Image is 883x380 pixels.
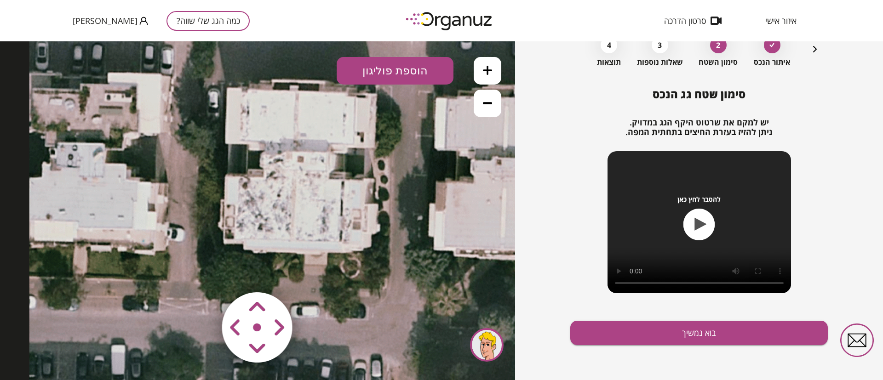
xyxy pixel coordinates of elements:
[653,86,745,102] span: סימון שטח גג הנכס
[399,8,500,34] img: logo
[570,321,828,345] button: בוא נמשיך
[637,58,683,67] span: שאלות נוספות
[664,16,706,25] span: סרטון הדרכה
[570,118,828,137] h2: יש למקם את שרטוט היקף הגג במדויק. ניתן להזיז בעזרת החיצים בתחתית המפה.
[652,37,668,53] div: 3
[677,195,721,203] span: להסבר לחץ כאן
[166,11,250,31] button: כמה הגג שלי שווה?
[73,16,138,25] span: [PERSON_NAME]
[203,232,313,341] img: vector-smart-object-copy.png
[765,16,797,25] span: איזור אישי
[337,16,453,43] button: הוספת פוליגון
[751,16,810,25] button: איזור אישי
[710,37,727,53] div: 2
[73,15,148,27] button: [PERSON_NAME]
[650,16,735,25] button: סרטון הדרכה
[754,58,790,67] span: איתור הנכס
[699,58,738,67] span: סימון השטח
[601,37,617,53] div: 4
[597,58,621,67] span: תוצאות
